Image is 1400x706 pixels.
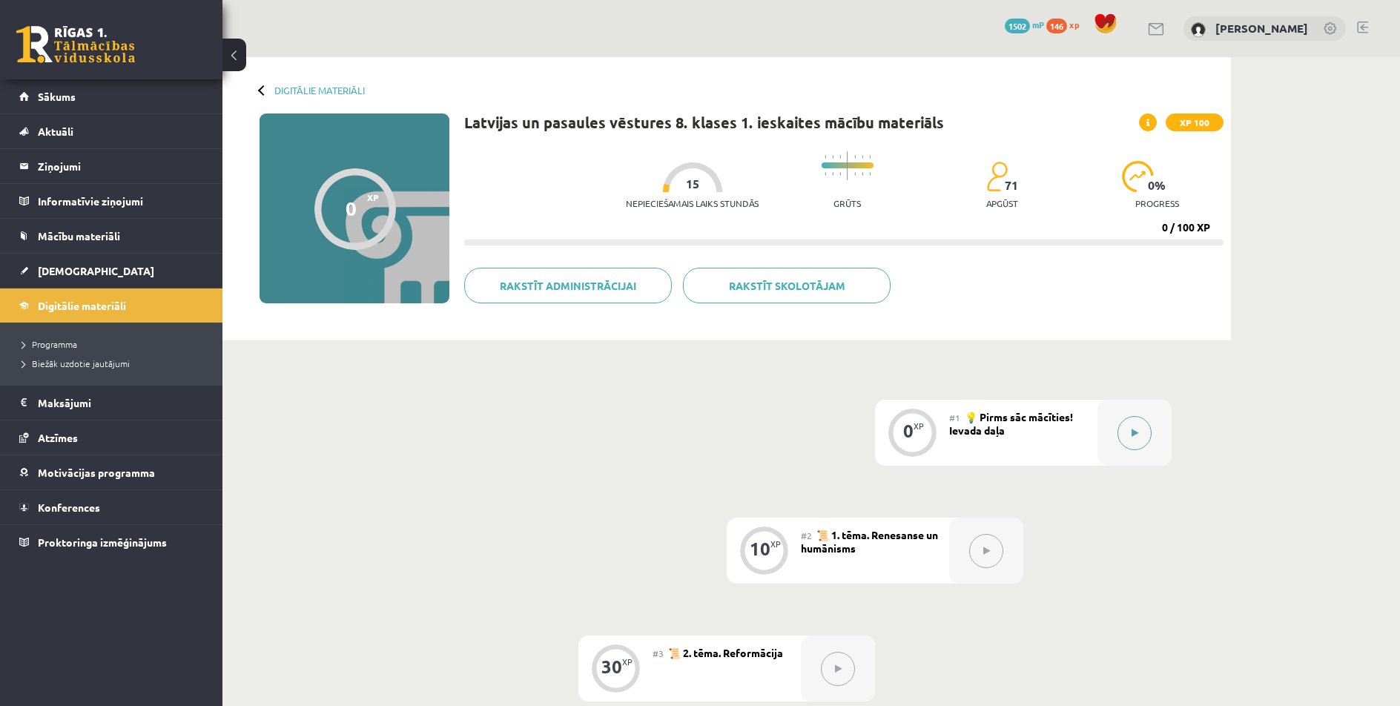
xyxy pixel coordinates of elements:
img: icon-short-line-57e1e144782c952c97e751825c79c345078a6d821885a25fce030b3d8c18986b.svg [832,172,833,176]
a: Sākums [19,79,204,113]
legend: Maksājumi [38,386,204,420]
a: [PERSON_NAME] [1215,21,1308,36]
span: 146 [1046,19,1067,33]
span: Atzīmes [38,431,78,444]
a: Mācību materiāli [19,219,204,253]
span: #3 [653,647,664,659]
span: Motivācijas programma [38,466,155,479]
a: Rakstīt skolotājam [683,268,891,303]
h1: Latvijas un pasaules vēstures 8. klases 1. ieskaites mācību materiāls [464,113,944,131]
p: Nepieciešamais laiks stundās [626,198,759,208]
img: icon-short-line-57e1e144782c952c97e751825c79c345078a6d821885a25fce030b3d8c18986b.svg [839,172,841,176]
a: 146 xp [1046,19,1086,30]
p: progress [1135,198,1179,208]
div: XP [770,540,781,548]
span: Sākums [38,90,76,103]
div: 30 [601,660,622,673]
a: 1502 mP [1005,19,1044,30]
a: Maksājumi [19,386,204,420]
a: Programma [22,337,208,351]
a: Konferences [19,490,204,524]
div: 0 [903,424,914,438]
span: 📜 2. tēma. Reformācija [668,646,783,659]
p: Grūts [833,198,861,208]
a: Proktoringa izmēģinājums [19,525,204,559]
a: Atzīmes [19,420,204,455]
div: 0 [346,197,357,220]
span: Programma [22,338,77,350]
span: Aktuāli [38,125,73,138]
img: icon-short-line-57e1e144782c952c97e751825c79c345078a6d821885a25fce030b3d8c18986b.svg [825,172,826,176]
span: 71 [1005,179,1018,192]
legend: Ziņojumi [38,149,204,183]
a: Digitālie materiāli [19,288,204,323]
span: #1 [949,412,960,423]
span: 1502 [1005,19,1030,33]
img: students-c634bb4e5e11cddfef0936a35e636f08e4e9abd3cc4e673bd6f9a4125e45ecb1.svg [986,161,1008,192]
a: Informatīvie ziņojumi [19,184,204,218]
div: XP [914,422,924,430]
a: Rakstīt administrācijai [464,268,672,303]
span: 📜 1. tēma. Renesanse un humānisms [801,528,938,555]
span: #2 [801,529,812,541]
span: xp [1069,19,1079,30]
a: Ziņojumi [19,149,204,183]
a: Digitālie materiāli [274,85,365,96]
img: icon-short-line-57e1e144782c952c97e751825c79c345078a6d821885a25fce030b3d8c18986b.svg [869,172,871,176]
span: 💡 Pirms sāc mācīties! Ievada daļa [949,410,1073,437]
span: mP [1032,19,1044,30]
img: icon-short-line-57e1e144782c952c97e751825c79c345078a6d821885a25fce030b3d8c18986b.svg [825,155,826,159]
span: 15 [686,177,699,191]
span: [DEMOGRAPHIC_DATA] [38,264,154,277]
div: 10 [750,542,770,555]
a: Aktuāli [19,114,204,148]
div: XP [622,658,633,666]
legend: Informatīvie ziņojumi [38,184,204,218]
img: icon-progress-161ccf0a02000e728c5f80fcf4c31c7af3da0e1684b2b1d7c360e028c24a22f1.svg [1122,161,1154,192]
span: Konferences [38,501,100,514]
a: Rīgas 1. Tālmācības vidusskola [16,26,135,63]
span: Digitālie materiāli [38,299,126,312]
img: icon-short-line-57e1e144782c952c97e751825c79c345078a6d821885a25fce030b3d8c18986b.svg [854,172,856,176]
img: icon-short-line-57e1e144782c952c97e751825c79c345078a6d821885a25fce030b3d8c18986b.svg [839,155,841,159]
span: Biežāk uzdotie jautājumi [22,357,130,369]
span: Mācību materiāli [38,229,120,243]
a: Motivācijas programma [19,455,204,489]
img: Eduards Mārcis Ulmanis [1191,22,1206,37]
a: Biežāk uzdotie jautājumi [22,357,208,370]
img: icon-short-line-57e1e144782c952c97e751825c79c345078a6d821885a25fce030b3d8c18986b.svg [832,155,833,159]
img: icon-short-line-57e1e144782c952c97e751825c79c345078a6d821885a25fce030b3d8c18986b.svg [869,155,871,159]
span: 0 % [1148,179,1166,192]
img: icon-short-line-57e1e144782c952c97e751825c79c345078a6d821885a25fce030b3d8c18986b.svg [854,155,856,159]
span: Proktoringa izmēģinājums [38,535,167,549]
a: [DEMOGRAPHIC_DATA] [19,254,204,288]
span: XP 100 [1166,113,1224,131]
img: icon-short-line-57e1e144782c952c97e751825c79c345078a6d821885a25fce030b3d8c18986b.svg [862,155,863,159]
img: icon-short-line-57e1e144782c952c97e751825c79c345078a6d821885a25fce030b3d8c18986b.svg [862,172,863,176]
span: XP [367,192,379,202]
p: apgūst [986,198,1018,208]
img: icon-long-line-d9ea69661e0d244f92f715978eff75569469978d946b2353a9bb055b3ed8787d.svg [847,151,848,180]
